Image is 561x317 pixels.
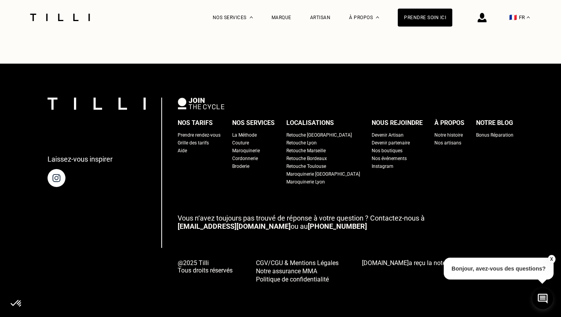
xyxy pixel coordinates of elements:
img: page instagram de Tilli une retoucherie à domicile [48,169,65,187]
a: Nos événements [372,155,407,162]
div: Nous rejoindre [372,117,423,129]
a: Retouche Lyon [286,139,317,147]
a: Grille des tarifs [178,139,209,147]
button: X [547,255,555,264]
a: La Méthode [232,131,257,139]
span: a reçu la note de sur avis. [362,259,511,267]
span: Notre assurance MMA [256,267,317,275]
p: ou au [178,214,513,230]
a: Aide [178,147,187,155]
a: Retouche Bordeaux [286,155,327,162]
a: Prendre soin ici [398,9,452,27]
a: Prendre rendez-vous [178,131,221,139]
span: Vous n‘avez toujours pas trouvé de réponse à votre question ? Contactez-nous à [178,214,425,222]
a: CGV/CGU & Mentions Légales [256,258,339,267]
a: Broderie [232,162,249,170]
a: Retouche Marseille [286,147,326,155]
a: Cordonnerie [232,155,258,162]
img: Menu déroulant à propos [376,16,379,18]
span: 🇫🇷 [509,14,517,21]
div: Nos services [232,117,275,129]
img: icône connexion [478,13,487,22]
a: Retouche [GEOGRAPHIC_DATA] [286,131,352,139]
a: Artisan [310,15,331,20]
span: [DOMAIN_NAME] [362,259,409,267]
a: Bonus Réparation [476,131,513,139]
img: logo Join The Cycle [178,98,224,109]
a: Nos boutiques [372,147,402,155]
a: [PHONE_NUMBER] [308,222,367,230]
a: [EMAIL_ADDRESS][DOMAIN_NAME] [178,222,291,230]
p: Bonjour, avez-vous des questions? [444,258,554,280]
div: Nos tarifs [178,117,213,129]
span: Politique de confidentialité [256,276,329,283]
a: Nos artisans [434,139,461,147]
span: @2025 Tilli [178,259,233,267]
a: Politique de confidentialité [256,275,339,283]
div: Localisations [286,117,334,129]
a: Notre assurance MMA [256,267,339,275]
a: Retouche Toulouse [286,162,326,170]
a: Maroquinerie [GEOGRAPHIC_DATA] [286,170,360,178]
span: Tous droits réservés [178,267,233,274]
a: Instagram [372,162,393,170]
a: Maroquinerie Lyon [286,178,325,186]
div: Notre blog [476,117,513,129]
a: Devenir Artisan [372,131,404,139]
img: Menu déroulant [250,16,253,18]
a: Notre histoire [434,131,463,139]
img: logo Tilli [48,98,146,110]
img: Logo du service de couturière Tilli [27,14,93,21]
p: Laissez-vous inspirer [48,155,113,163]
div: À propos [434,117,464,129]
a: Couture [232,139,249,147]
span: CGV/CGU & Mentions Légales [256,259,339,267]
a: Marque [272,15,291,20]
a: Devenir partenaire [372,139,410,147]
img: menu déroulant [527,16,530,18]
a: Maroquinerie [232,147,260,155]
